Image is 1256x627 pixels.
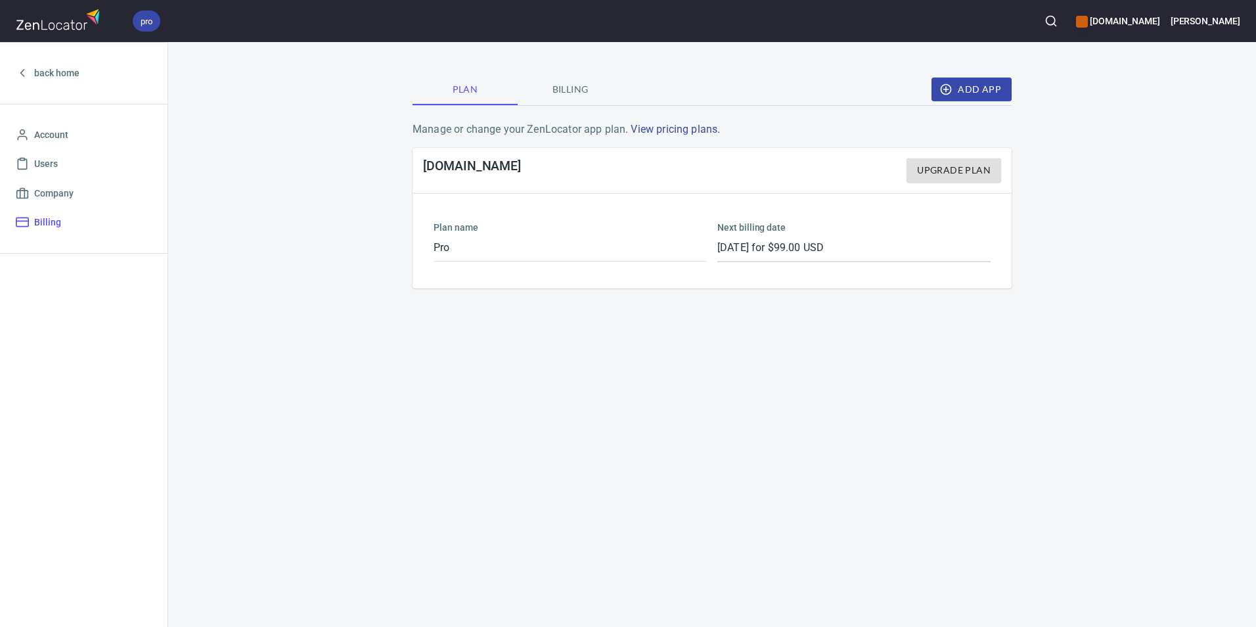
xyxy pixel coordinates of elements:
span: Plan [420,81,510,98]
span: Billing [526,81,615,98]
a: View pricing plans. [631,123,720,135]
button: color-CE600E [1076,16,1088,28]
p: Pro [434,240,707,256]
button: Search [1037,7,1065,35]
span: back home [34,65,79,81]
button: Add App [931,78,1012,102]
h6: Plan name [434,220,707,235]
img: zenlocator [16,5,104,34]
div: pro [133,11,160,32]
a: Users [11,149,157,179]
span: Users [34,156,58,172]
p: Manage or change your ZenLocator app plan. [413,122,1012,137]
span: pro [133,14,160,28]
p: [DATE] for $99.00 USD [717,240,991,256]
h4: [DOMAIN_NAME] [423,158,521,183]
a: back home [11,58,157,88]
span: Company [34,185,74,202]
button: Upgrade Plan [907,158,1001,183]
span: Account [34,127,68,143]
a: Account [11,120,157,150]
span: Add App [942,81,1001,98]
button: [PERSON_NAME] [1171,7,1240,35]
h6: [PERSON_NAME] [1171,14,1240,28]
h6: Next billing date [717,220,991,235]
h6: [DOMAIN_NAME] [1076,14,1159,28]
div: Manage your apps [1076,7,1159,35]
span: Upgrade Plan [917,162,991,179]
span: Billing [34,214,61,231]
a: Company [11,179,157,208]
a: Billing [11,208,157,237]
